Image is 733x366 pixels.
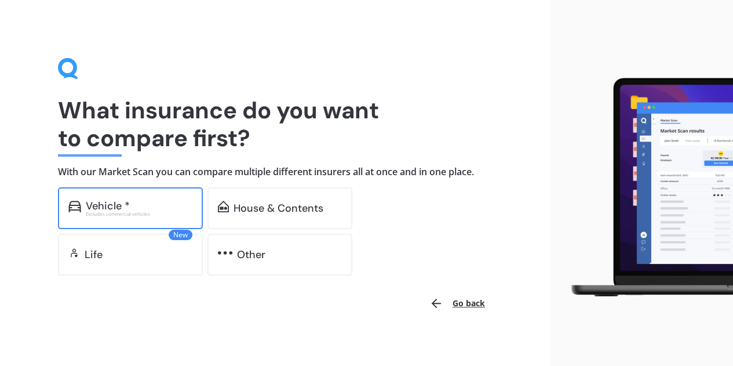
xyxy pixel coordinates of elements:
div: Excludes commercial vehicles [86,212,192,216]
span: New [169,230,192,240]
div: Other [237,249,265,260]
h4: With our Market Scan you can compare multiple different insurers all at once and in one place. [58,166,492,178]
div: Vehicle * [86,200,130,212]
img: laptop.webp [559,73,733,302]
img: car.f15378c7a67c060ca3f3.svg [68,201,81,212]
img: home-and-contents.b802091223b8502ef2dd.svg [218,201,229,212]
img: other.81dba5aafe580aa69f38.svg [218,247,232,259]
h1: What insurance do you want to compare first? [58,96,492,152]
button: Go back [422,289,492,317]
div: Life [85,249,103,260]
img: life.f720d6a2d7cdcd3ad642.svg [68,247,80,259]
div: House & Contents [234,202,323,214]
